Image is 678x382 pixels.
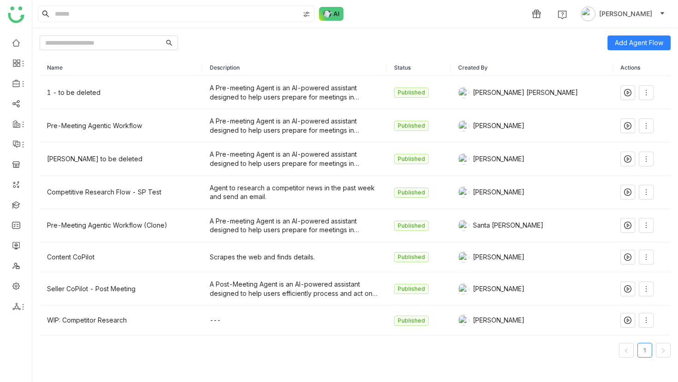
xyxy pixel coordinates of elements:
nz-tag: Published [394,88,429,98]
nz-tag: Published [394,284,429,294]
div: [PERSON_NAME] to be deleted [47,154,195,164]
div: Competitive Research Flow - SP Test [47,187,195,197]
span: [PERSON_NAME] [PERSON_NAME] [473,88,578,98]
li: 1 [637,343,652,358]
nz-tag: Published [394,221,429,231]
span: [PERSON_NAME] [473,252,525,262]
span: [PERSON_NAME] [473,154,525,164]
th: Description [202,59,387,76]
span: [PERSON_NAME] [473,315,525,325]
span: [PERSON_NAME] [473,187,525,197]
nz-tag: Published [394,188,429,198]
img: ask-buddy-normal.svg [319,7,344,21]
div: Seller CoPilot - Post Meeting [47,284,195,294]
img: 684a956282a3912df7c0cc3a [458,220,469,231]
div: A Pre-meeting Agent is an AI-powered assistant designed to help users prepare for meetings in adv... [210,150,379,168]
img: search-type.svg [303,11,310,18]
img: 684a9845de261c4b36a3b50d [458,252,469,263]
div: Scrapes the web and finds details. [210,253,379,262]
a: 1 [638,343,652,357]
span: [PERSON_NAME] [473,284,525,294]
div: A Post-Meeting Agent is an AI-powered assistant designed to help users efficiently process and ac... [210,280,379,298]
button: Next Page [656,343,671,358]
span: Add Agent Flow [615,38,663,48]
th: Created By [451,59,613,76]
nz-tag: Published [394,252,429,262]
div: 1 - to be deleted [47,88,195,98]
span: [PERSON_NAME] [473,121,525,131]
img: avatar [581,6,595,21]
div: Pre-Meeting Agentic Workflow [47,121,195,131]
button: Previous Page [619,343,634,358]
img: help.svg [558,10,567,19]
th: Status [387,59,451,76]
nz-tag: Published [394,154,429,164]
span: [PERSON_NAME] [599,9,652,19]
button: [PERSON_NAME] [579,6,667,21]
div: --- [210,316,379,325]
img: logo [8,6,24,23]
nz-tag: Published [394,121,429,131]
button: Add Agent Flow [607,35,671,50]
img: 6860d480bc89cb0674c8c7e9 [458,120,469,131]
div: Content CoPilot [47,252,195,262]
img: 684a9845de261c4b36a3b50d [458,283,469,294]
th: Actions [613,59,671,76]
img: 6860d480bc89cb0674c8c7e9 [458,315,469,326]
th: Name [40,59,202,76]
div: Agent to research a competitor news in the past week and send an email. [210,183,379,201]
div: A Pre-meeting Agent is an AI-powered assistant designed to help users prepare for meetings in adv... [210,117,379,135]
img: 684fd8469a55a50394c15cbc [458,187,469,198]
div: A Pre-meeting Agent is an AI-powered assistant designed to help users prepare for meetings in adv... [210,217,379,235]
nz-tag: Published [394,316,429,326]
img: 684a959c82a3912df7c0cd23 [458,87,469,98]
img: 6860d480bc89cb0674c8c7e9 [458,153,469,165]
div: WIP: Competitor Research [47,315,195,325]
div: Pre-Meeting Agentic Workflow (Clone) [47,220,195,230]
div: A Pre-meeting Agent is an AI-powered assistant designed to help users prepare for meetings in adv... [210,83,379,101]
span: Santa [PERSON_NAME] [473,220,543,230]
